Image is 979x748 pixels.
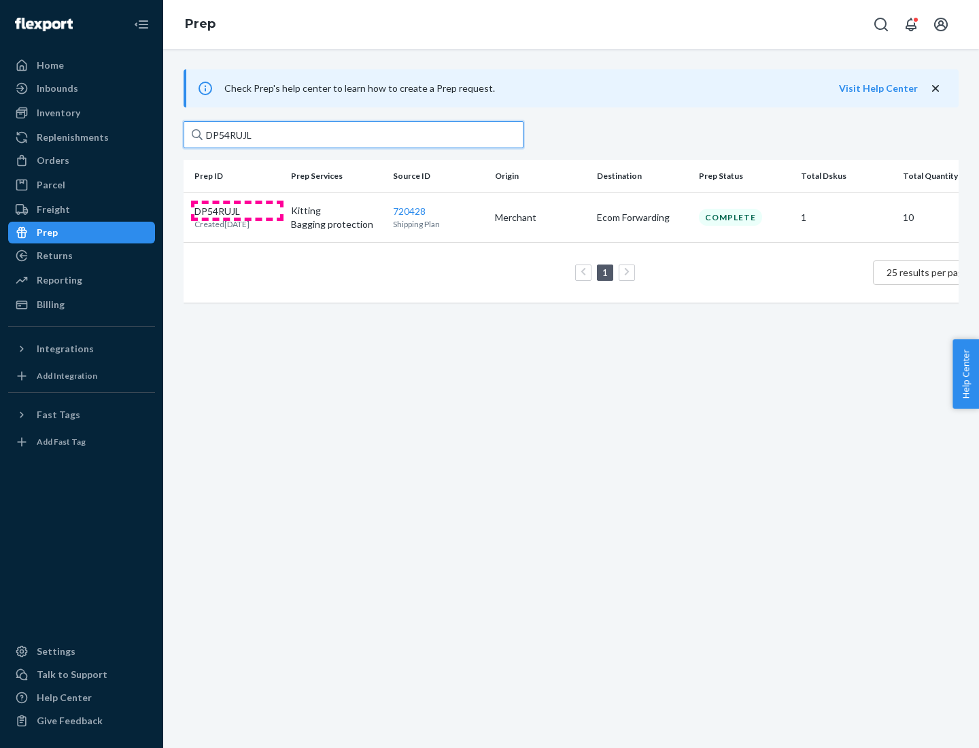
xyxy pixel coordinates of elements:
div: Inbounds [37,82,78,95]
button: Integrations [8,338,155,360]
a: Add Fast Tag [8,431,155,453]
th: Prep ID [184,160,286,192]
div: Complete [699,209,762,226]
div: Parcel [37,178,65,192]
div: Settings [37,645,75,658]
div: Freight [37,203,70,216]
p: Ecom Forwarding [597,211,688,224]
button: Close Navigation [128,11,155,38]
span: Check Prep's help center to learn how to create a Prep request. [224,82,495,94]
div: Integrations [37,342,94,356]
a: Talk to Support [8,664,155,685]
div: Replenishments [37,131,109,144]
button: close [929,82,942,96]
span: 25 results per page [887,267,969,278]
a: Inventory [8,102,155,124]
input: Search prep jobs [184,121,523,148]
a: Prep [185,16,216,31]
div: Inventory [37,106,80,120]
div: Reporting [37,273,82,287]
p: 1 [801,211,892,224]
div: Help Center [37,691,92,704]
a: Parcel [8,174,155,196]
div: Give Feedback [37,714,103,728]
p: Bagging protection [291,218,382,231]
a: Add Integration [8,365,155,387]
button: Visit Help Center [839,82,918,95]
th: Prep Services [286,160,388,192]
th: Source ID [388,160,489,192]
a: Billing [8,294,155,316]
a: Orders [8,150,155,171]
div: Add Fast Tag [37,436,86,447]
button: Give Feedback [8,710,155,732]
button: Open notifications [897,11,925,38]
div: Fast Tags [37,408,80,422]
div: Talk to Support [37,668,107,681]
a: Prep [8,222,155,243]
a: 720428 [393,205,426,217]
div: Prep [37,226,58,239]
div: Add Integration [37,370,97,381]
a: Settings [8,641,155,662]
img: Flexport logo [15,18,73,31]
button: Fast Tags [8,404,155,426]
a: Freight [8,199,155,220]
p: Kitting [291,204,382,218]
ol: breadcrumbs [174,5,226,44]
button: Open Search Box [868,11,895,38]
a: Page 1 is your current page [600,267,611,278]
div: Orders [37,154,69,167]
p: Merchant [495,211,586,224]
a: Reporting [8,269,155,291]
th: Prep Status [693,160,795,192]
button: Open account menu [927,11,955,38]
button: Help Center [952,339,979,409]
th: Origin [489,160,591,192]
a: Returns [8,245,155,267]
p: Shipping Plan [393,218,484,230]
a: Replenishments [8,126,155,148]
th: Destination [591,160,693,192]
p: DP54RUJL [194,205,250,218]
div: Returns [37,249,73,262]
a: Help Center [8,687,155,709]
p: Created [DATE] [194,218,250,230]
div: Billing [37,298,65,311]
a: Inbounds [8,78,155,99]
div: Home [37,58,64,72]
th: Total Dskus [795,160,897,192]
a: Home [8,54,155,76]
